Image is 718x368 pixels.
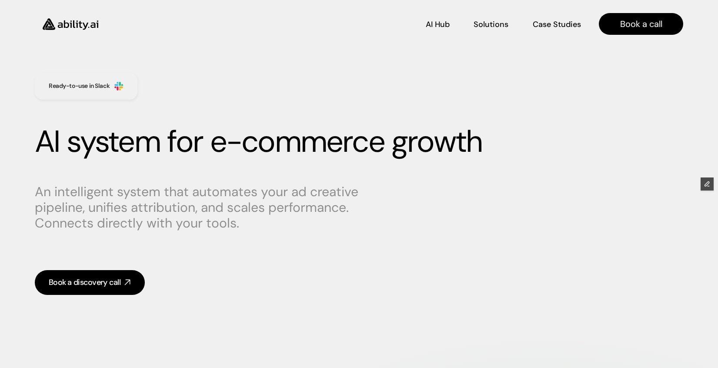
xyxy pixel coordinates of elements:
[426,19,450,30] p: AI Hub
[532,17,581,32] a: Case Studies
[599,13,683,35] a: Book a call
[35,270,145,295] a: Book a discovery call
[701,177,714,191] button: Edit Framer Content
[49,82,110,90] h3: Ready-to-use in Slack
[35,124,683,160] h1: AI system for e-commerce growth
[474,17,508,32] a: Solutions
[474,19,508,30] p: Solutions
[533,19,581,30] p: Case Studies
[110,13,683,35] nav: Main navigation
[49,277,120,288] div: Book a discovery call
[426,17,450,32] a: AI Hub
[620,18,662,30] p: Book a call
[35,184,365,231] p: An intelligent system that automates your ad creative pipeline, unifies attribution, and scales p...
